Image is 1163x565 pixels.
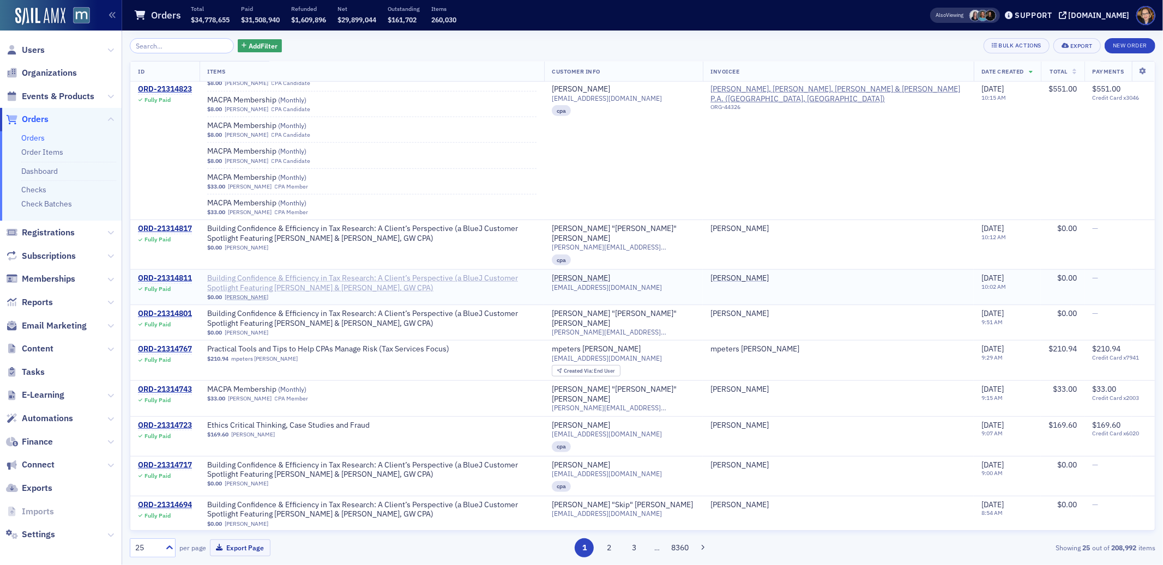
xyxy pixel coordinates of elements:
span: $33.00 [207,183,225,190]
a: E-Learning [6,389,64,401]
p: Net [338,5,376,13]
a: Settings [6,528,55,540]
a: MACPA Membership (Monthly) [207,173,345,183]
a: Content [6,343,53,355]
a: [PERSON_NAME] [552,421,610,430]
span: $33.00 [207,395,225,402]
span: — [1092,460,1098,470]
span: Wayne Baldwin [710,421,966,430]
label: per page [179,543,206,552]
span: Lauren McDonough [985,10,996,21]
div: Fully Paid [144,512,171,519]
span: Add Filter [249,41,278,51]
button: [DOMAIN_NAME] [1059,11,1134,19]
a: Orders [21,133,45,143]
strong: 25 [1081,543,1092,552]
a: Memberships [6,273,75,285]
a: Building Confidence & Efficiency in Tax Research: A Client’s Perspective (a BlueJ Customer Spotli... [207,309,537,328]
a: Checks [21,185,46,195]
a: MACPA Membership (Monthly) [207,121,345,131]
span: $34,778,655 [191,15,230,24]
div: ORG-44326 [710,104,966,114]
span: $31,508,940 [241,15,280,24]
a: Exports [6,482,52,494]
a: ORD-21314743 [138,385,192,394]
a: Ethics Critical Thinking, Case Studies and Fraud [207,421,370,430]
span: [EMAIL_ADDRESS][DOMAIN_NAME] [552,470,662,478]
a: MACPA Membership (Monthly) [207,147,345,156]
span: [DATE] [981,308,1004,318]
div: CPA Member [275,209,309,216]
div: ORD-21314723 [138,421,192,430]
span: $210.94 [1092,344,1120,354]
span: [DATE] [981,84,1004,94]
div: Bulk Actions [999,42,1041,48]
div: cpa [552,441,571,452]
span: Items [207,68,226,75]
time: 9:15 AM [981,394,1003,402]
div: [PERSON_NAME] [710,385,769,394]
p: Outstanding [388,5,420,13]
span: $0.00 [207,480,222,487]
div: Export [1070,43,1093,49]
input: Search… [130,38,234,53]
span: ID [138,68,144,75]
a: [PERSON_NAME], [PERSON_NAME], [PERSON_NAME] & [PERSON_NAME] P.A. ([GEOGRAPHIC_DATA], [GEOGRAPHIC_... [710,84,966,104]
p: Total [191,5,230,13]
span: Events & Products [22,90,94,102]
span: Tasks [22,366,45,378]
div: CPA Candidate [272,157,311,165]
a: ORD-21314801 [138,309,192,319]
span: $1,609,896 [291,15,326,24]
div: cpa [552,481,571,492]
span: [DATE] [981,344,1004,354]
div: ORD-21314694 [138,500,192,510]
div: CPA Candidate [272,106,311,113]
div: ORD-21314823 [138,84,192,94]
span: Building Confidence & Efficiency in Tax Research: A Client’s Perspective (a BlueJ Customer Spotli... [207,274,537,293]
span: ( Monthly ) [278,198,306,207]
button: 1 [575,538,594,557]
span: mpeters Peters [710,344,966,354]
div: Created Via: End User [552,365,620,376]
span: $551.00 [1048,84,1077,94]
a: [PERSON_NAME] [225,131,268,138]
img: SailAMX [15,8,65,25]
div: Fully Paid [144,433,171,440]
span: $8.00 [207,131,222,138]
span: $0.00 [207,294,222,301]
span: [DATE] [981,460,1004,470]
span: Email Marketing [22,320,87,332]
a: [PERSON_NAME] [225,294,268,301]
span: $169.60 [1048,420,1077,430]
span: $210.94 [207,355,228,362]
time: 8:54 AM [981,509,1003,517]
a: [PERSON_NAME] "[PERSON_NAME]" [PERSON_NAME] [552,309,695,328]
span: — [1092,308,1098,318]
a: Dashboard [21,166,58,176]
a: Users [6,44,45,56]
p: Paid [241,5,280,13]
a: ORD-21314817 [138,224,192,234]
div: Support [1015,10,1052,20]
span: $33.00 [1092,384,1116,394]
span: 260,030 [431,15,456,24]
div: 25 [135,542,159,554]
a: [PERSON_NAME] [228,183,272,190]
button: AddFilter [238,39,282,53]
span: MACPA Membership [207,198,345,208]
span: Created Via : [564,367,594,374]
a: New Order [1105,40,1155,50]
span: Building Confidence & Efficiency in Tax Research: A Client’s Perspective (a BlueJ Customer Spotli... [207,500,537,519]
span: — [1092,500,1098,509]
a: ORD-21314717 [138,460,192,470]
a: Check Batches [21,199,72,209]
span: Viewing [936,11,964,19]
span: $169.60 [207,431,228,438]
a: mpeters [PERSON_NAME] [710,344,799,354]
span: ( Monthly ) [278,147,306,155]
span: [DATE] [981,420,1004,430]
span: Credit Card x6020 [1092,430,1147,437]
a: [PERSON_NAME] [225,480,268,487]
